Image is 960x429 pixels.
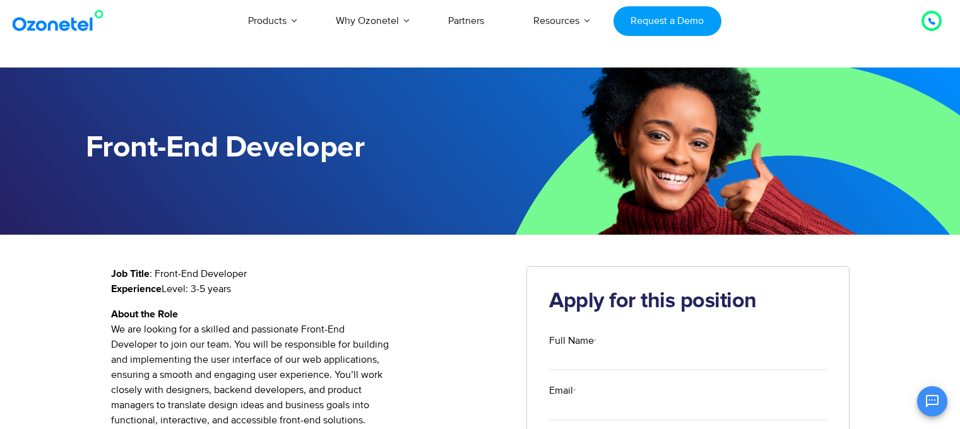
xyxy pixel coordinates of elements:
[613,6,721,36] a: Request a Demo
[111,266,508,297] p: : Front-End Developer Level: 3-5 years
[917,386,947,416] button: Open chat
[111,307,508,428] p: We are looking for a skilled and passionate Front-End Developer to join our team. You will be res...
[549,333,827,348] label: Full Name
[549,383,827,398] label: Email
[111,284,162,294] strong: Experience
[111,269,150,279] strong: Job Title
[111,309,178,319] strong: About the Role
[86,131,480,165] h1: Front-End Developer
[549,289,827,314] h2: Apply for this position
